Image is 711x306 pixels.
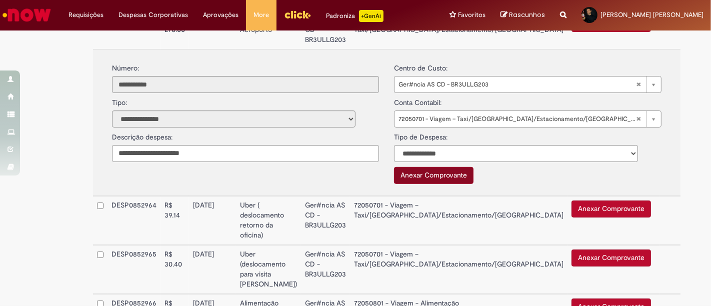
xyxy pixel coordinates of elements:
label: Tipo: [112,93,127,108]
td: [DATE] [189,196,236,245]
span: More [253,10,269,20]
td: DESP0852965 [107,245,160,294]
button: Anexar Comprovante [571,249,651,266]
label: Tipo de Despesa: [394,127,447,142]
td: [DATE] [189,10,236,49]
span: Ger#ncia AS CD - BR3ULLG203 [398,76,635,92]
td: Uber (deslocamento para visita [PERSON_NAME]) [236,245,301,294]
abbr: Limpar campo centro_de_custo [631,76,646,92]
span: Requisições [68,10,103,20]
label: Conta Contabil: [394,93,441,108]
a: Ger#ncia AS CD - BR3ULLG203Limpar campo centro_de_custo [394,76,661,93]
span: Favoritos [458,10,485,20]
td: 72050701 - Viagem – Taxi/[GEOGRAPHIC_DATA]/Estacionamento/[GEOGRAPHIC_DATA] [350,196,567,245]
td: Anexar Comprovante [567,10,659,49]
td: Anexar Comprovante [567,196,659,245]
a: Rascunhos [500,10,545,20]
td: Ger#ncia AS CD - BR3ULLG203 [301,196,350,245]
abbr: Limpar campo conta_contabil [631,111,646,127]
label: Número: [112,63,139,73]
span: [PERSON_NAME] [PERSON_NAME] [600,10,703,19]
td: [DATE] [189,245,236,294]
span: Despesas Corporativas [118,10,188,20]
div: Padroniza [326,10,383,22]
p: +GenAi [359,10,383,22]
td: Uber ( deslocamento retorno da oficina) [236,196,301,245]
td: DESP0852964 [107,196,160,245]
td: R$ 39.14 [160,196,189,245]
td: Ger#ncia AS CD - BR3ULLG203 [301,10,350,49]
img: ServiceNow [1,5,52,25]
td: R$ 270.00 [160,10,189,49]
label: Centro de Custo: [394,58,447,73]
span: 72050701 - Viagem – Taxi/[GEOGRAPHIC_DATA]/Estacionamento/[GEOGRAPHIC_DATA] [398,111,635,127]
td: Estacionamento Aeroporto [236,10,301,49]
td: 72050701 - Viagem – Taxi/[GEOGRAPHIC_DATA]/Estacionamento/[GEOGRAPHIC_DATA] [350,245,567,294]
td: R$ 30.40 [160,245,189,294]
a: 72050701 - Viagem – Taxi/[GEOGRAPHIC_DATA]/Estacionamento/[GEOGRAPHIC_DATA]Limpar campo conta_con... [394,110,661,127]
td: Anexar Comprovante [567,245,659,294]
td: Ger#ncia AS CD - BR3ULLG203 [301,245,350,294]
button: Anexar Comprovante [394,167,473,184]
td: 72050701 - Viagem – Taxi/[GEOGRAPHIC_DATA]/Estacionamento/[GEOGRAPHIC_DATA] [350,10,567,49]
span: Aprovações [203,10,238,20]
label: Descrição despesa: [112,132,172,142]
span: Rascunhos [509,10,545,19]
td: DESP0852963 [107,10,160,49]
button: Anexar Comprovante [571,200,651,217]
img: click_logo_yellow_360x200.png [284,7,311,22]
